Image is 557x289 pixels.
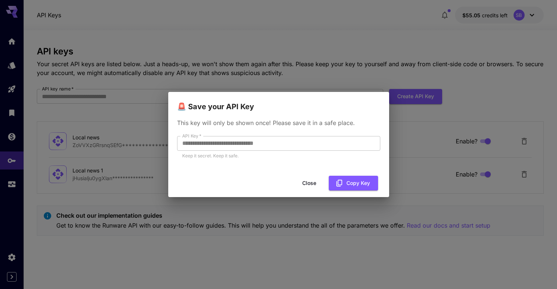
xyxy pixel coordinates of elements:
p: Keep it secret. Keep it safe. [182,152,375,160]
button: Close [293,176,326,191]
button: Copy Key [329,176,378,191]
p: This key will only be shown once! Please save it in a safe place. [177,118,380,127]
h2: 🚨 Save your API Key [168,92,389,113]
label: API Key [182,133,201,139]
